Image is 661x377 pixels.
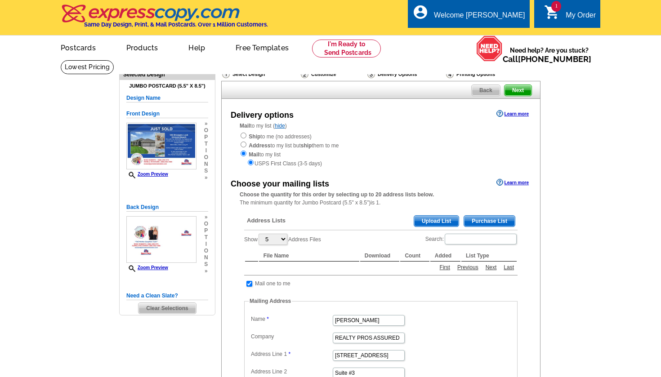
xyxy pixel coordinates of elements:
[251,368,332,376] label: Address Line 2
[464,216,515,226] span: Purchase List
[544,10,596,21] a: 1 shopping_cart My Order
[126,83,208,89] h4: Jumbo Postcard (5.5" x 8.5")
[501,263,516,271] a: Last
[174,36,219,58] a: Help
[61,11,268,28] a: Same Day Design, Print, & Mail Postcards. Over 1 Million Customers.
[204,141,208,147] span: t
[204,120,208,127] span: »
[255,279,291,288] td: Mail one to me
[204,234,208,241] span: t
[412,4,429,20] i: account_circle
[300,70,366,79] div: Customize
[204,254,208,261] span: n
[231,178,329,190] div: Choose your mailing lists
[366,70,445,81] div: Delivery Options
[259,234,287,245] select: ShowAddress Files
[471,84,500,96] a: Back
[204,227,208,234] span: p
[126,110,208,118] h5: Front Design
[251,315,332,323] label: Name
[472,85,500,96] span: Back
[496,179,529,186] a: Learn more
[367,70,375,78] img: Delivery Options
[120,70,215,79] div: Selected Design
[204,147,208,154] span: i
[275,123,285,129] a: hide
[247,217,286,225] span: Address Lists
[566,11,596,24] div: My Order
[204,168,208,174] span: s
[503,54,591,64] span: Call
[204,127,208,134] span: o
[240,191,434,198] strong: Choose the quantity for this order by selecting up to 20 address lists below.
[126,265,168,270] a: Zoom Preview
[455,263,481,271] a: Previous
[221,36,303,58] a: Free Templates
[126,94,208,102] h5: Design Name
[204,248,208,254] span: o
[244,233,321,246] label: Show Address Files
[249,297,292,305] legend: Mailing Address
[259,250,359,262] th: File Name
[551,1,561,12] span: 1
[204,268,208,275] span: »
[204,261,208,268] span: s
[301,142,312,149] strong: ship
[438,263,452,271] a: First
[425,233,518,245] label: Search:
[496,110,529,117] a: Learn more
[222,70,230,78] img: Select Design
[126,292,208,300] h5: Need a Clean Slate?
[251,350,332,358] label: Address Line 1
[204,214,208,221] span: »
[400,250,429,262] th: Count
[251,333,332,341] label: Company
[483,263,499,271] a: Next
[240,123,250,129] strong: Mail
[112,36,173,58] a: Products
[138,303,196,314] span: Clear Selections
[445,70,525,79] div: Printing Options
[505,85,531,96] span: Next
[126,123,197,169] img: small-thumb.jpg
[126,203,208,212] h5: Back Design
[434,11,525,24] div: Welcome [PERSON_NAME]
[84,21,268,28] h4: Same Day Design, Print, & Mail Postcards. Over 1 Million Customers.
[414,216,459,226] span: Upload List
[221,70,300,81] div: Select Design
[204,161,208,168] span: n
[240,159,522,168] div: USPS First Class (3-5 days)
[204,154,208,161] span: o
[231,109,294,121] div: Delivery options
[446,70,454,78] img: Printing Options & Summary
[249,142,270,149] strong: Address
[249,151,259,158] strong: Mail
[204,134,208,141] span: p
[222,122,540,168] div: to my list ( )
[430,250,460,262] th: Added
[518,54,591,64] a: [PHONE_NUMBER]
[204,174,208,181] span: »
[240,132,522,168] div: to me (no addresses) to my list but them to me to my list
[503,46,596,64] span: Need help? Are you stuck?
[204,221,208,227] span: o
[126,172,168,177] a: Zoom Preview
[445,234,517,244] input: Search:
[476,35,503,62] img: help
[204,241,208,248] span: i
[222,191,540,207] div: The minimum quantity for Jumbo Postcard (5.5" x 8.5")is 1.
[126,216,197,263] img: small-thumb.jpg
[360,250,400,262] th: Download
[544,4,560,20] i: shopping_cart
[249,133,260,140] strong: Ship
[46,36,110,58] a: Postcards
[301,70,308,78] img: Customize
[461,250,517,262] th: List Type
